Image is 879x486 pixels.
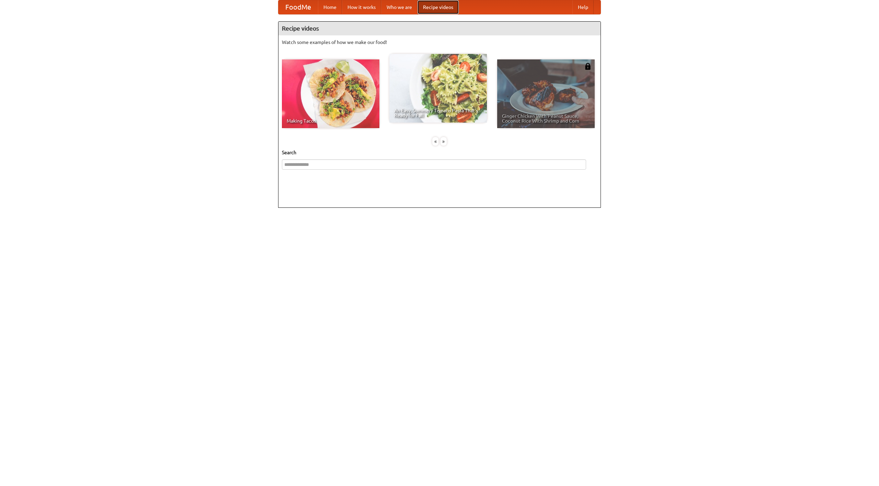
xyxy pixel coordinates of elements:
a: An Easy, Summery Tomato Pasta That's Ready for Fall [389,54,487,123]
a: Help [572,0,594,14]
a: Recipe videos [418,0,459,14]
a: Making Tacos [282,59,379,128]
span: An Easy, Summery Tomato Pasta That's Ready for Fall [394,108,482,118]
div: » [441,137,447,146]
a: Who we are [381,0,418,14]
h5: Search [282,149,597,156]
p: Watch some examples of how we make our food! [282,39,597,46]
span: Making Tacos [287,118,375,123]
img: 483408.png [584,63,591,70]
div: « [432,137,438,146]
a: How it works [342,0,381,14]
a: FoodMe [278,0,318,14]
h4: Recipe videos [278,22,601,35]
a: Home [318,0,342,14]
